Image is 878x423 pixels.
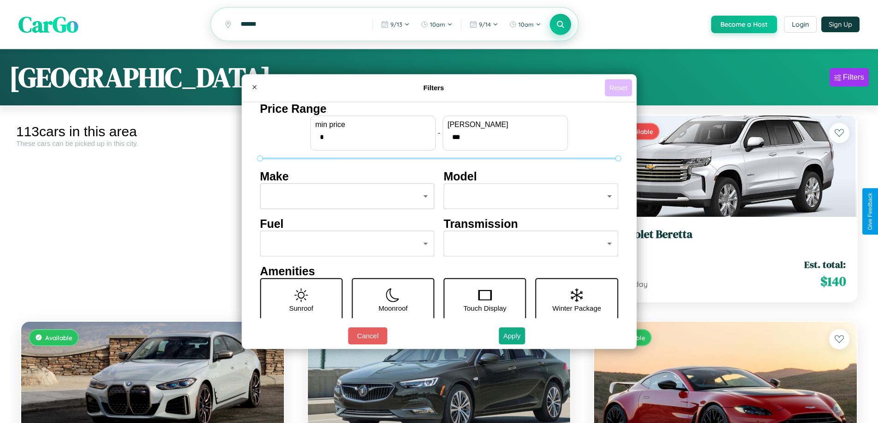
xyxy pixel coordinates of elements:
h4: Model [444,170,619,183]
span: 10am [430,21,445,28]
h4: Price Range [260,102,618,116]
p: - [438,127,440,139]
span: 9 / 14 [479,21,491,28]
span: 10am [519,21,534,28]
span: $ 140 [820,272,846,290]
div: Filters [843,73,864,82]
button: Become a Host [711,16,777,33]
h4: Fuel [260,217,435,231]
a: Chevrolet Beretta2021 [605,228,846,250]
h4: Transmission [444,217,619,231]
button: 9/13 [377,17,414,32]
button: Login [784,16,817,33]
p: Sunroof [289,302,313,314]
h4: Amenities [260,265,618,278]
button: Sign Up [821,17,860,32]
span: 9 / 13 [390,21,402,28]
button: Apply [499,327,525,344]
button: Filters [830,68,869,87]
p: Touch Display [463,302,506,314]
button: 9/14 [465,17,503,32]
label: min price [315,121,430,129]
h3: Chevrolet Beretta [605,228,846,241]
p: Moonroof [378,302,407,314]
h1: [GEOGRAPHIC_DATA] [9,58,271,96]
h4: Make [260,170,435,183]
button: 10am [416,17,457,32]
span: Est. total: [804,258,846,271]
label: [PERSON_NAME] [448,121,563,129]
span: / day [628,279,648,289]
h4: Filters [263,84,605,92]
span: CarGo [18,9,78,40]
p: Winter Package [553,302,601,314]
div: 113 cars in this area [16,124,289,139]
span: Available [45,334,72,342]
div: These cars can be picked up in this city. [16,139,289,147]
div: Give Feedback [867,193,873,230]
button: Reset [605,79,632,96]
button: Cancel [348,327,387,344]
button: 10am [505,17,546,32]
